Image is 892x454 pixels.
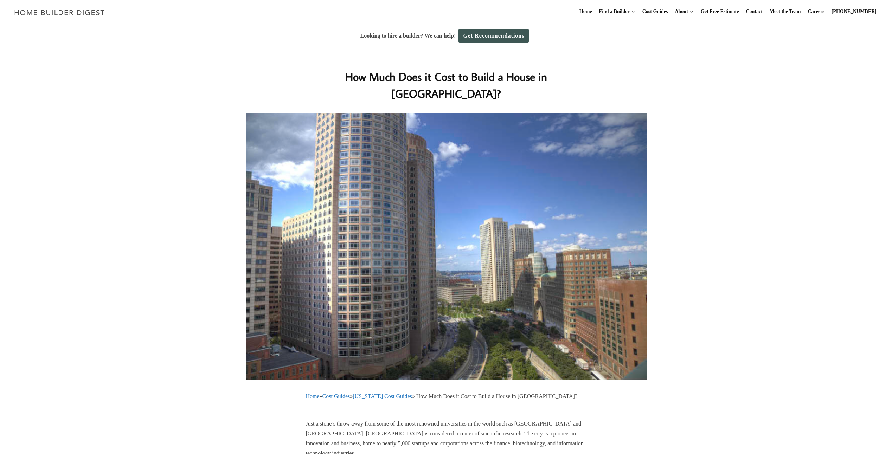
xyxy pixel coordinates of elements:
[306,393,320,399] a: Home
[805,0,827,23] a: Careers
[322,393,350,399] a: Cost Guides
[596,0,630,23] a: Find a Builder
[767,0,804,23] a: Meet the Team
[698,0,742,23] a: Get Free Estimate
[353,393,412,399] a: [US_STATE] Cost Guides
[458,29,529,43] a: Get Recommendations
[743,0,765,23] a: Contact
[306,391,586,401] p: » » » How Much Does it Cost to Build a House in [GEOGRAPHIC_DATA]?
[11,6,108,19] img: Home Builder Digest
[672,0,688,23] a: About
[640,0,671,23] a: Cost Guides
[829,0,879,23] a: [PHONE_NUMBER]
[306,68,586,102] h1: How Much Does it Cost to Build a House in [GEOGRAPHIC_DATA]?
[577,0,595,23] a: Home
